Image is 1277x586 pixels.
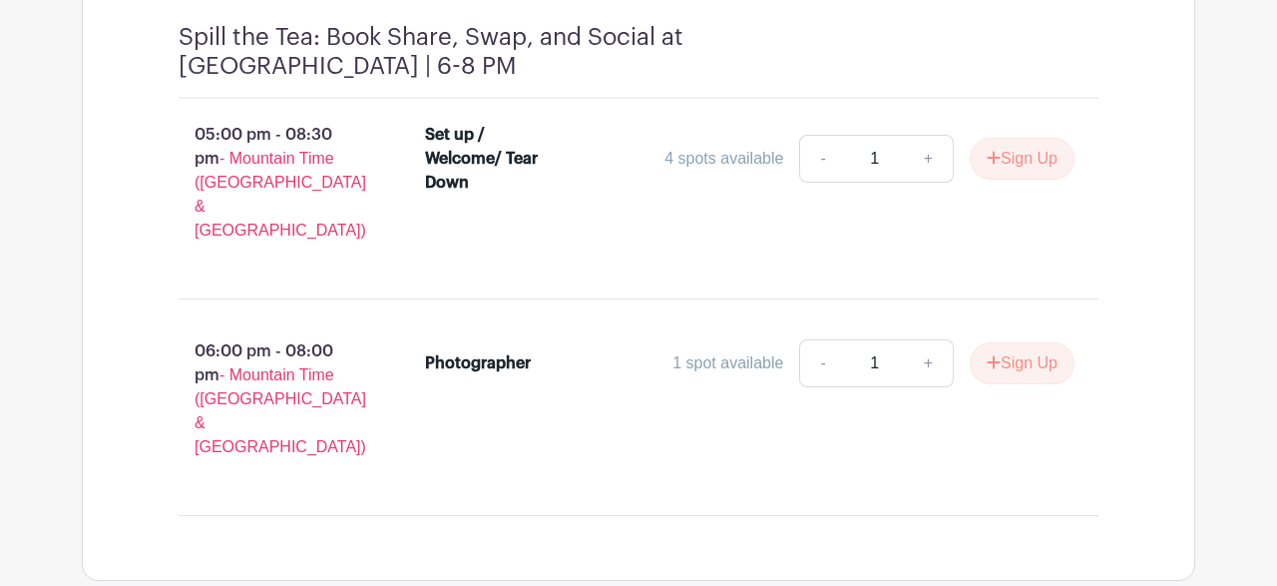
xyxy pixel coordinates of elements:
a: - [799,135,845,183]
span: - Mountain Time ([GEOGRAPHIC_DATA] & [GEOGRAPHIC_DATA]) [195,150,366,239]
button: Sign Up [970,138,1074,180]
div: 4 spots available [664,147,783,171]
div: Set up / Welcome/ Tear Down [425,123,564,195]
div: 1 spot available [672,351,783,375]
button: Sign Up [970,342,1074,384]
span: - Mountain Time ([GEOGRAPHIC_DATA] & [GEOGRAPHIC_DATA]) [195,366,366,455]
a: + [904,339,954,387]
h4: Spill the Tea: Book Share, Swap, and Social at [GEOGRAPHIC_DATA] | 6-8 PM [179,23,727,81]
div: Photographer [425,351,531,375]
a: - [799,339,845,387]
p: 06:00 pm - 08:00 pm [147,331,393,467]
p: 05:00 pm - 08:30 pm [147,115,393,251]
a: + [904,135,954,183]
